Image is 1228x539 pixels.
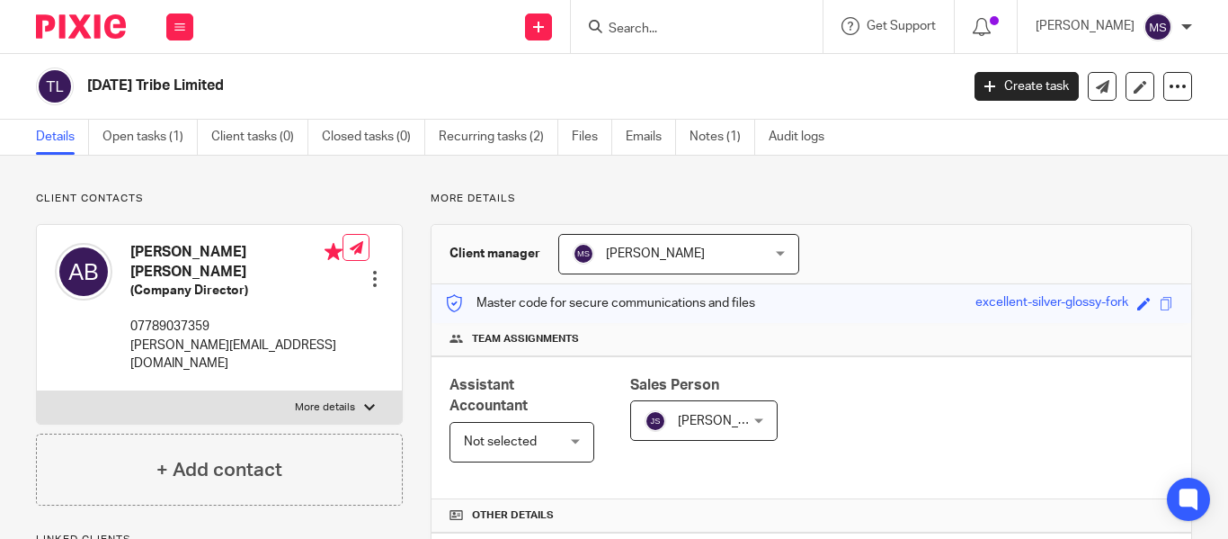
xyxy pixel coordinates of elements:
[678,415,777,427] span: [PERSON_NAME]
[130,337,343,373] p: [PERSON_NAME][EMAIL_ADDRESS][DOMAIN_NAME]
[211,120,308,155] a: Client tasks (0)
[431,192,1192,206] p: More details
[130,282,343,300] h5: (Company Director)
[156,456,282,484] h4: + Add contact
[867,20,936,32] span: Get Support
[36,67,74,105] img: svg%3E
[975,293,1128,314] div: excellent-silver-glossy-fork
[1036,17,1135,35] p: [PERSON_NAME]
[130,318,343,336] p: 07789037359
[36,14,126,39] img: Pixie
[573,243,594,265] img: svg%3E
[449,245,540,263] h3: Client manager
[464,436,537,448] span: Not selected
[626,120,676,155] a: Emails
[630,378,719,392] span: Sales Person
[645,410,666,432] img: svg%3E
[572,120,612,155] a: Files
[130,243,343,282] h4: [PERSON_NAME] [PERSON_NAME]
[55,243,112,301] img: svg%3E
[36,120,89,155] a: Details
[690,120,755,155] a: Notes (1)
[974,72,1079,101] a: Create task
[102,120,198,155] a: Open tasks (1)
[606,247,705,260] span: [PERSON_NAME]
[607,22,769,38] input: Search
[769,120,838,155] a: Audit logs
[295,400,355,415] p: More details
[472,332,579,346] span: Team assignments
[322,120,425,155] a: Closed tasks (0)
[445,294,755,312] p: Master code for secure communications and files
[439,120,558,155] a: Recurring tasks (2)
[472,508,554,523] span: Other details
[87,76,776,95] h2: [DATE] Tribe Limited
[325,243,343,261] i: Primary
[449,378,528,413] span: Assistant Accountant
[36,192,403,206] p: Client contacts
[1143,13,1172,41] img: svg%3E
